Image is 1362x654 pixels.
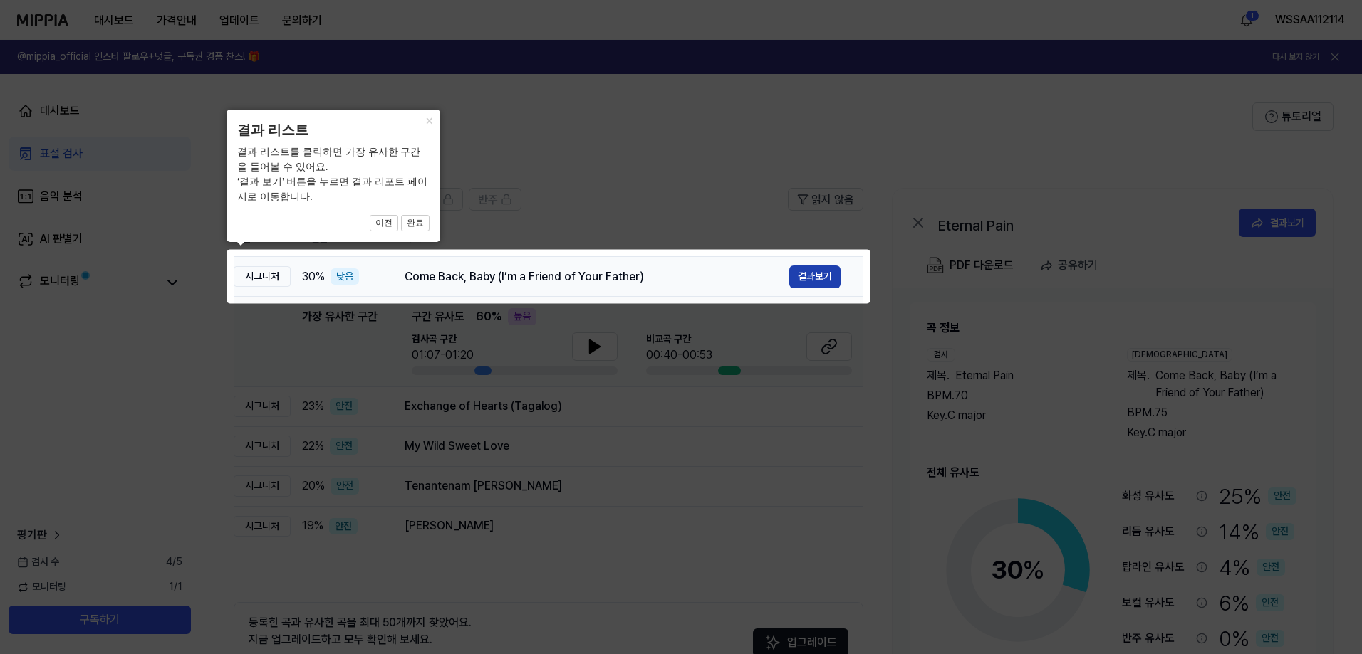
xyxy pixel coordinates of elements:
[234,266,291,288] div: 시그니처
[405,268,789,285] div: Come Back, Baby (I​’​m a Friend of Your Father)
[331,268,359,285] div: 낮음
[237,120,430,141] header: 결과 리스트
[789,265,841,288] button: 결과보기
[370,215,398,232] button: 이전
[417,110,440,130] button: Close
[237,144,430,204] div: 결과 리스트를 클릭하면 가장 유사한 구간을 들어볼 수 있어요. ‘결과 보기’ 버튼을 누르면 결과 리포트 페이지로 이동합니다.
[302,268,325,285] span: 30 %
[401,215,430,232] button: 완료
